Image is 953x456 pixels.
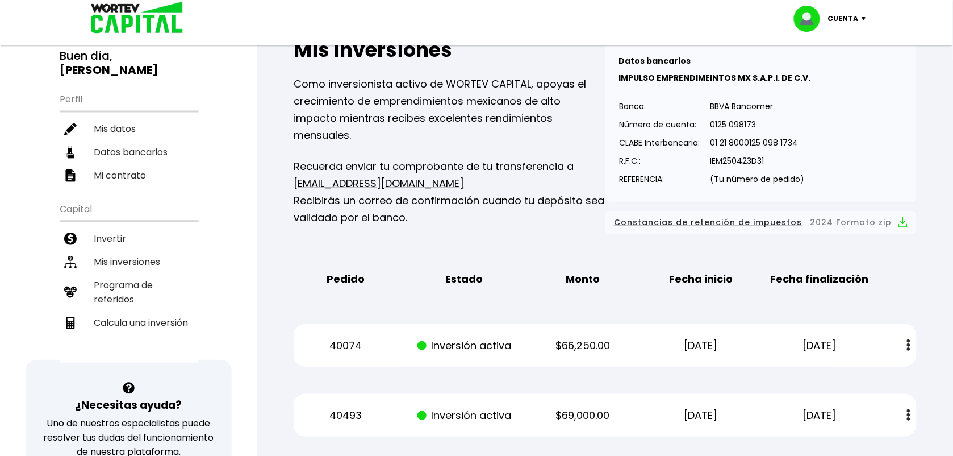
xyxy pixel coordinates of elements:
[60,117,198,140] a: Mis datos
[294,176,464,190] a: [EMAIL_ADDRESS][DOMAIN_NAME]
[60,250,198,273] a: Mis inversiones
[620,134,700,151] p: CLABE Interbancaria:
[533,407,633,424] p: $69,000.00
[60,86,198,187] ul: Perfil
[296,337,396,354] p: 40074
[828,10,859,27] p: Cuenta
[770,407,870,424] p: [DATE]
[60,196,198,363] ul: Capital
[294,158,605,226] p: Recuerda enviar tu comprobante de tu transferencia a Recibirás un correo de confirmación cuando t...
[615,215,802,230] span: Constancias de retención de impuestos
[60,140,198,164] a: Datos bancarios
[619,72,811,84] b: IMPULSO EMPRENDIMEINTOS MX S.A.P.I. DE C.V.
[794,6,828,32] img: profile-image
[327,271,365,288] b: Pedido
[60,62,158,78] b: [PERSON_NAME]
[710,152,805,169] p: IEM250423D31
[64,233,77,245] img: invertir-icon.b3b967d7.svg
[770,271,868,288] b: Fecha finalización
[415,337,515,354] p: Inversión activa
[76,397,182,413] h3: ¿Necesitas ayuda?
[296,407,396,424] p: 40493
[64,286,77,299] img: recomiendanos-icon.9b8e9327.svg
[620,116,700,133] p: Número de cuenta:
[859,17,874,20] img: icon-down
[566,271,600,288] b: Monto
[446,271,483,288] b: Estado
[710,171,805,188] p: (Tu número de pedido)
[60,273,198,311] a: Programa de referidos
[651,407,751,424] p: [DATE]
[64,256,77,268] img: inversiones-icon.6695dc30.svg
[294,39,605,61] h2: Mis inversiones
[710,116,805,133] p: 0125 098173
[710,134,805,151] p: 01 21 8000125 098 1734
[415,407,515,424] p: Inversión activa
[60,311,198,334] a: Calcula una inversión
[294,76,605,144] p: Como inversionista activo de WORTEV CAPITAL, apoyas el crecimiento de emprendimientos mexicanos d...
[651,337,751,354] p: [DATE]
[533,337,633,354] p: $66,250.00
[64,169,77,182] img: contrato-icon.f2db500c.svg
[770,337,870,354] p: [DATE]
[64,146,77,159] img: datos-icon.10cf9172.svg
[669,271,733,288] b: Fecha inicio
[619,55,691,67] b: Datos bancarios
[620,152,700,169] p: R.F.C.:
[620,98,700,115] p: Banco:
[615,215,908,230] button: Constancias de retención de impuestos2024 Formato zip
[710,98,805,115] p: BBVA Bancomer
[64,317,77,329] img: calculadora-icon.17d418c4.svg
[64,123,77,135] img: editar-icon.952d3147.svg
[60,49,198,77] h3: Buen día,
[60,227,198,250] a: Invertir
[620,171,700,188] p: REFERENCIA:
[60,164,198,187] a: Mi contrato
